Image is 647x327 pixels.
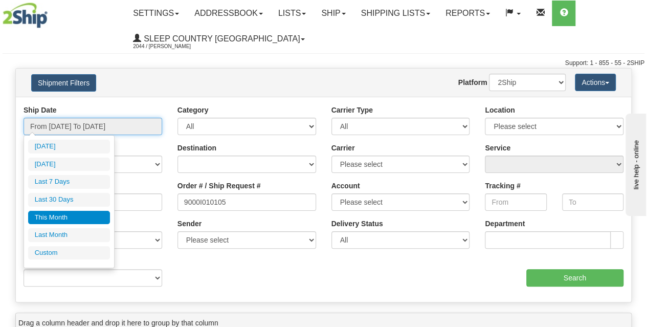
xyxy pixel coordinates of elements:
li: [DATE] [28,158,110,171]
label: Carrier Type [331,105,373,115]
label: Delivery Status [331,219,383,229]
button: Shipment Filters [31,74,96,92]
a: Ship [314,1,353,26]
img: logo2044.jpg [3,3,48,28]
label: Account [331,181,360,191]
div: Support: 1 - 855 - 55 - 2SHIP [3,59,644,68]
label: Category [177,105,209,115]
label: Department [485,219,525,229]
li: [DATE] [28,140,110,154]
li: Last 7 Days [28,175,110,189]
label: Platform [458,77,487,88]
a: Reports [438,1,498,26]
li: Last 30 Days [28,193,110,207]
label: Carrier [331,143,355,153]
label: Tracking # [485,181,520,191]
a: Sleep Country [GEOGRAPHIC_DATA] 2044 / [PERSON_NAME] [125,26,313,52]
li: Custom [28,246,110,260]
button: Actions [575,74,616,91]
label: Sender [177,219,202,229]
label: Service [485,143,510,153]
div: live help - online [8,9,95,16]
li: This Month [28,211,110,225]
span: 2044 / [PERSON_NAME] [133,41,210,52]
a: Lists [271,1,314,26]
input: To [562,193,623,211]
label: Order # / Ship Request # [177,181,261,191]
input: Search [526,269,624,287]
a: Settings [125,1,187,26]
li: Last Month [28,228,110,242]
iframe: chat widget [623,111,646,215]
input: From [485,193,546,211]
label: Ship Date [24,105,57,115]
a: Addressbook [187,1,271,26]
label: Destination [177,143,216,153]
a: Shipping lists [353,1,438,26]
label: Location [485,105,515,115]
span: Sleep Country [GEOGRAPHIC_DATA] [141,34,300,43]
